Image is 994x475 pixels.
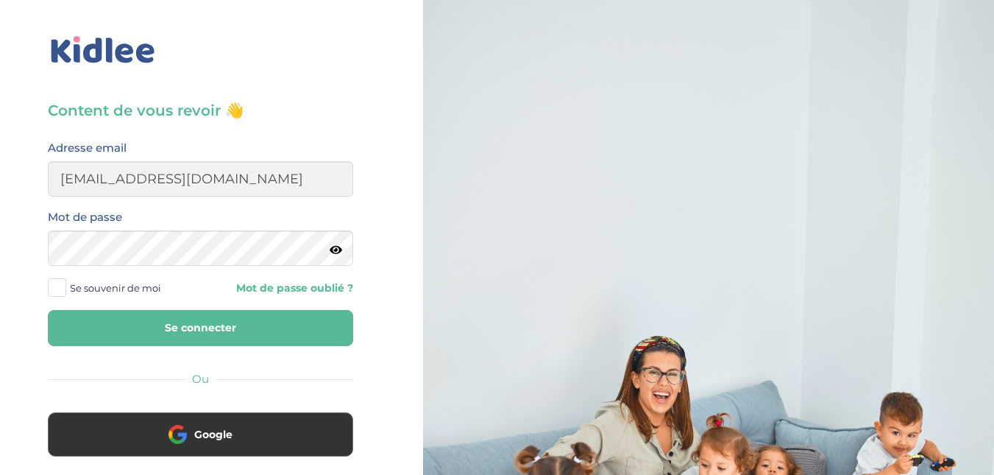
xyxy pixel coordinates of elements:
[48,208,122,227] label: Mot de passe
[48,310,353,346] button: Se connecter
[48,412,353,457] button: Google
[48,161,353,197] input: Email
[48,100,353,121] h3: Content de vous revoir 👋
[194,427,232,442] span: Google
[70,278,161,298] span: Se souvenir de moi
[212,281,354,295] a: Mot de passe oublié ?
[48,33,158,67] img: logo_kidlee_bleu
[192,372,209,386] span: Ou
[48,437,353,451] a: Google
[48,138,127,158] label: Adresse email
[168,425,187,443] img: google.png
